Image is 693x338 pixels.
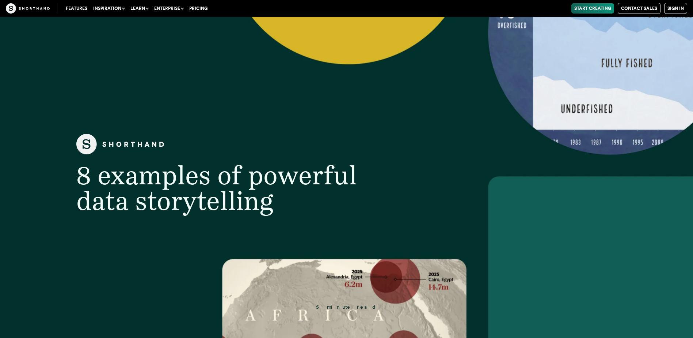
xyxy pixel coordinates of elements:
[76,160,357,216] span: 8 examples of powerful data storytelling
[63,3,90,14] a: Features
[127,3,151,14] button: Learn
[664,3,687,14] a: Sign in
[6,3,50,14] img: The Craft
[571,3,614,14] a: Start Creating
[618,3,660,14] a: Contact Sales
[186,3,210,14] a: Pricing
[151,3,186,14] button: Enterprise
[316,304,377,310] span: 5 minute read
[90,3,127,14] button: Inspiration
